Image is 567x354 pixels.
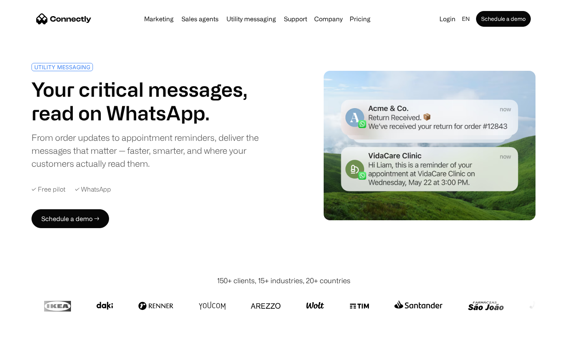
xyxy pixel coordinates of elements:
a: Sales agents [178,16,222,22]
h1: Your critical messages, read on WhatsApp. [31,77,280,125]
a: Login [436,13,459,24]
ul: Language list [16,340,47,351]
div: en [462,13,470,24]
a: Support [281,16,310,22]
div: UTILITY MESSAGING [34,64,90,70]
a: Pricing [346,16,374,22]
a: Utility messaging [223,16,279,22]
a: Schedule a demo [476,11,531,27]
div: 150+ clients, 15+ industries, 20+ countries [217,275,350,286]
div: ✓ WhatsApp [75,186,111,193]
aside: Language selected: English [8,339,47,351]
a: Marketing [141,16,177,22]
div: ✓ Free pilot [31,186,65,193]
a: Schedule a demo → [31,209,109,228]
div: From order updates to appointment reminders, deliver the messages that matter — faster, smarter, ... [31,131,280,170]
div: Company [314,13,343,24]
